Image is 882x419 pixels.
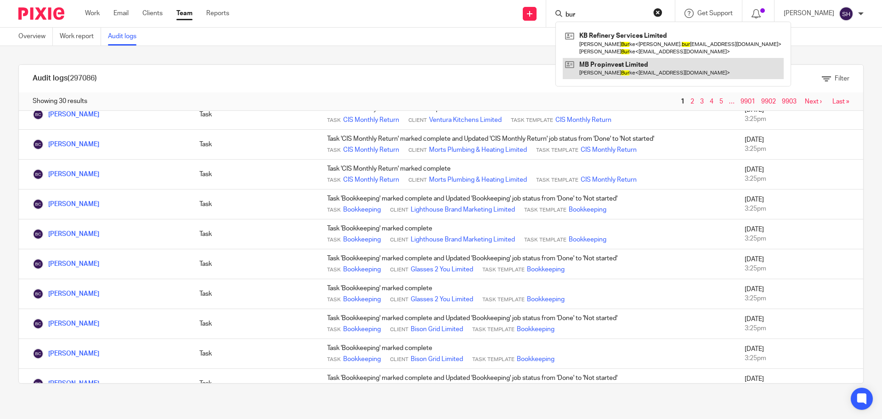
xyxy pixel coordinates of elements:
a: Bookkeeping [343,325,381,334]
td: [DATE] [735,249,863,279]
img: Becky Cole [33,348,44,359]
a: Bison Grid Limited [411,325,463,334]
a: Bookkeeping [527,265,565,274]
span: Task Template [482,266,525,274]
div: 3:25pm [745,264,854,273]
span: 1 [678,96,687,107]
a: Next › [805,98,822,105]
a: Glasses 2 You Limited [411,295,473,304]
img: Becky Cole [33,378,44,389]
img: Becky Cole [33,169,44,180]
a: Bookkeeping [527,295,565,304]
span: Task Template [472,326,514,333]
a: [PERSON_NAME] [33,321,99,327]
span: Task [327,326,341,333]
td: Task [190,219,318,249]
img: Becky Cole [33,318,44,329]
a: [PERSON_NAME] [33,201,99,207]
td: Task [190,130,318,160]
a: Lighthouse Brand Marketing Limited [411,205,515,214]
td: Task 'Bookkeeping' marked complete and Updated 'Bookkeeping' job status from 'Done' to 'Not started' [318,369,735,399]
a: [PERSON_NAME] [33,141,99,148]
a: Bookkeeping [517,355,554,364]
a: Last » [832,98,849,105]
nav: pager [678,98,849,105]
a: Glasses 2 You Limited [411,265,473,274]
a: Team [176,9,192,18]
a: CIS Monthly Return [343,115,399,125]
span: Client [408,177,427,184]
a: Bison Grid Limited [411,355,463,364]
a: [PERSON_NAME] [33,171,99,178]
span: Client [390,266,408,274]
span: Task [327,177,341,184]
td: [DATE] [735,160,863,189]
span: Task [327,207,341,214]
td: Task 'Bookkeeping' marked complete and Updated 'Bookkeeping' job status from 'Done' to 'Not started' [318,249,735,279]
img: Becky Cole [33,229,44,240]
img: Pixie [18,7,64,20]
span: Task Template [482,296,525,304]
td: Task 'Bookkeeping' marked complete and Updated 'Bookkeeping' job status from 'Done' to 'Not started' [318,189,735,219]
button: Clear [653,8,662,17]
span: Client [390,236,408,244]
a: Bookkeeping [343,355,381,364]
span: Task Template [511,117,553,124]
a: [PERSON_NAME] [33,291,99,297]
a: Bookkeeping [343,235,381,244]
a: Bookkeeping [343,295,381,304]
a: CIS Monthly Return [581,145,637,155]
span: Filter [835,75,849,82]
img: Becky Cole [33,109,44,120]
a: Bookkeeping [517,325,554,334]
img: Becky Cole [33,288,44,299]
a: 3 [700,98,704,105]
a: Morts Plumbing & Heating Limited [429,175,527,184]
td: [DATE] [735,130,863,160]
td: Task 'CIS Monthly Return' marked complete [318,100,735,130]
span: Client [390,356,408,363]
a: Bookkeeping [343,265,381,274]
a: 5 [719,98,723,105]
span: Client [408,147,427,154]
td: Task [190,249,318,279]
a: 4 [710,98,713,105]
span: Task Template [536,177,578,184]
span: Task [327,117,341,124]
a: Bookkeeping [343,205,381,214]
a: CIS Monthly Return [343,175,399,184]
a: Bookkeeping [569,205,606,214]
div: 3:25pm [745,294,854,303]
div: 3:25pm [745,234,854,243]
a: CIS Monthly Return [581,175,637,184]
td: Task [190,100,318,130]
img: Becky Cole [33,258,44,270]
a: 2 [690,98,694,105]
img: Becky Cole [33,139,44,150]
a: 9902 [761,98,776,105]
td: [DATE] [735,339,863,369]
div: 3:25pm [745,174,854,184]
span: Task [327,296,341,304]
a: CIS Monthly Return [555,115,611,125]
span: Task [327,147,341,154]
td: [DATE] [735,309,863,339]
span: Task Template [472,356,514,363]
div: 3:25pm [745,204,854,213]
a: [PERSON_NAME] [33,111,99,118]
a: CIS Monthly Return [343,145,399,155]
span: … [727,96,737,107]
td: Task 'Bookkeeping' marked complete [318,279,735,309]
span: Client [390,326,408,333]
td: Task 'CIS Monthly Return' marked complete and Updated 'CIS Monthly Return' job status from 'Done'... [318,130,735,160]
div: 3:25pm [745,144,854,154]
a: Email [113,9,129,18]
a: [PERSON_NAME] [33,380,99,387]
span: Task [327,236,341,244]
td: [DATE] [735,369,863,399]
span: Task Template [536,147,578,154]
td: [DATE] [735,189,863,219]
td: Task [190,369,318,399]
a: 9903 [782,98,797,105]
span: Showing 30 results [33,97,87,106]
